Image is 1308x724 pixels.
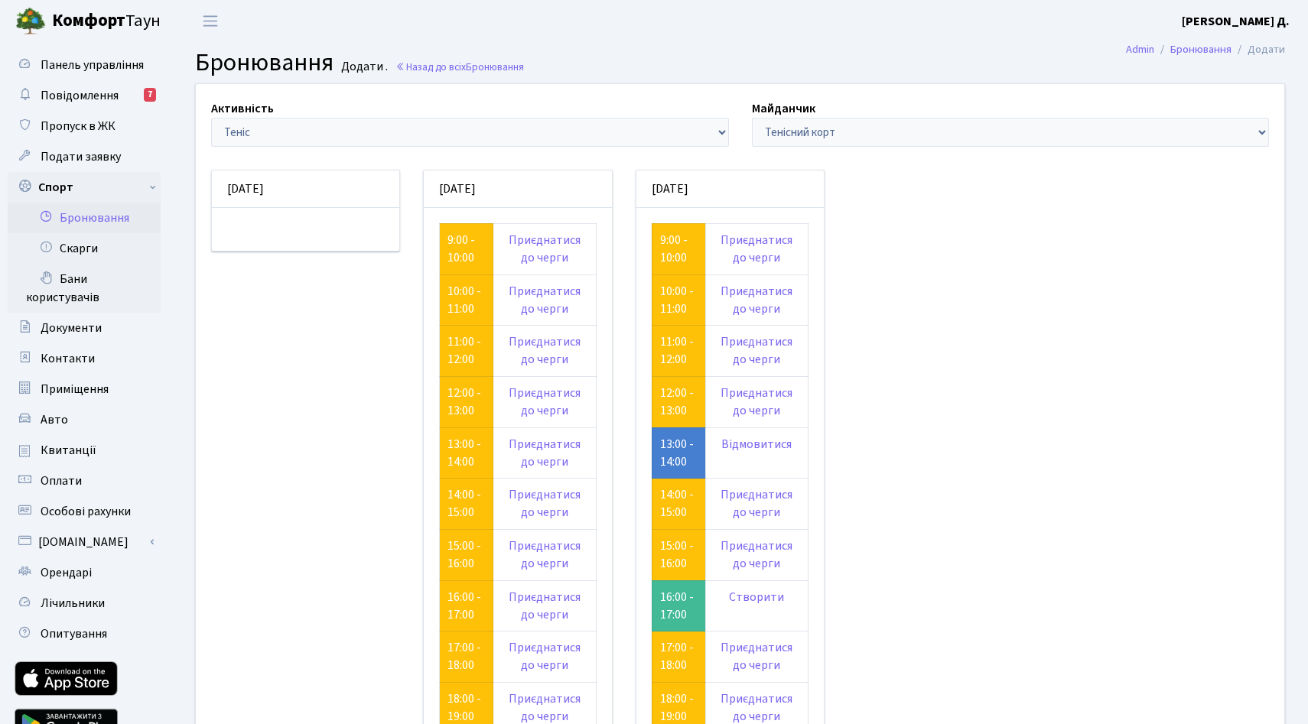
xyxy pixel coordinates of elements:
td: 16:00 - 17:00 [652,580,705,631]
span: Бронювання [195,45,334,80]
a: Приєднатися до черги [721,232,792,266]
a: Опитування [8,618,161,649]
a: 11:00 - 12:00 [660,333,694,368]
a: 14:00 - 15:00 [447,486,481,521]
a: 13:00 - 14:00 [660,436,694,470]
a: Скарги [8,233,161,264]
a: 12:00 - 13:00 [447,385,481,419]
b: Комфорт [52,8,125,33]
label: Активність [211,99,274,118]
a: Бронювання [8,203,161,233]
a: 17:00 - 18:00 [660,639,694,674]
button: Переключити навігацію [191,8,229,34]
span: Квитанції [41,442,96,459]
a: Особові рахунки [8,496,161,527]
a: Повідомлення7 [8,80,161,111]
span: Пропуск в ЖК [41,118,116,135]
a: 15:00 - 16:00 [660,537,694,572]
a: Приєднатися до черги [509,385,581,419]
span: Приміщення [41,381,109,398]
a: Лічильники [8,588,161,618]
a: Приєднатися до черги [509,232,581,266]
label: Майданчик [752,99,815,118]
span: Особові рахунки [41,503,131,520]
a: Створити [729,589,784,605]
nav: breadcrumb [1103,34,1308,66]
div: [DATE] [636,170,824,208]
a: Подати заявку [8,141,161,172]
div: [DATE] [424,170,611,208]
a: Орендарі [8,557,161,588]
span: Повідомлення [41,87,119,104]
a: Приєднатися до черги [721,385,792,419]
a: 14:00 - 15:00 [660,486,694,521]
a: Приєднатися до черги [509,486,581,521]
a: [DOMAIN_NAME] [8,527,161,557]
a: Admin [1126,41,1154,57]
span: Бронювання [466,60,524,74]
a: Приєднатися до черги [721,639,792,674]
span: Авто [41,411,68,428]
span: Опитування [41,625,107,642]
a: 12:00 - 13:00 [660,385,694,419]
a: Приєднатися до черги [721,333,792,368]
a: Пропуск в ЖК [8,111,161,141]
a: [PERSON_NAME] Д. [1182,12,1290,31]
span: Оплати [41,472,82,489]
a: Оплати [8,466,161,496]
a: Квитанції [8,435,161,466]
a: Відмовитися [721,436,792,453]
a: Приєднатися до черги [721,537,792,572]
a: 9:00 - 10:00 [447,232,475,266]
a: 17:00 - 18:00 [447,639,481,674]
a: 13:00 - 14:00 [447,436,481,470]
a: Приєднатися до черги [509,333,581,368]
span: Орендарі [41,564,92,581]
a: Приєднатися до черги [721,283,792,317]
span: Таун [52,8,161,34]
a: 9:00 - 10:00 [660,232,688,266]
a: Приєднатися до черги [509,283,581,317]
a: 15:00 - 16:00 [447,537,481,572]
a: Приєднатися до черги [509,537,581,572]
span: Лічильники [41,595,105,612]
b: [PERSON_NAME] Д. [1182,13,1290,30]
a: 11:00 - 12:00 [447,333,481,368]
a: 10:00 - 11:00 [660,283,694,317]
a: Спорт [8,172,161,203]
li: Додати [1232,41,1285,58]
span: Подати заявку [41,148,121,165]
a: Бронювання [1170,41,1232,57]
span: Контакти [41,350,95,367]
a: Авто [8,404,161,435]
span: Документи [41,320,102,336]
div: [DATE] [212,170,399,208]
a: Приміщення [8,374,161,404]
a: 10:00 - 11:00 [447,283,481,317]
div: 7 [144,88,156,102]
a: Приєднатися до черги [509,639,581,674]
a: 16:00 - 17:00 [447,589,481,623]
small: Додати . [338,60,388,74]
a: Бани користувачів [8,264,161,313]
a: Документи [8,313,161,343]
span: Панель управління [41,57,144,73]
a: Приєднатися до черги [509,589,581,623]
a: Приєднатися до черги [509,436,581,470]
a: Контакти [8,343,161,374]
img: logo.png [15,6,46,37]
a: Приєднатися до черги [721,486,792,521]
a: Назад до всіхБронювання [395,60,524,74]
a: Панель управління [8,50,161,80]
